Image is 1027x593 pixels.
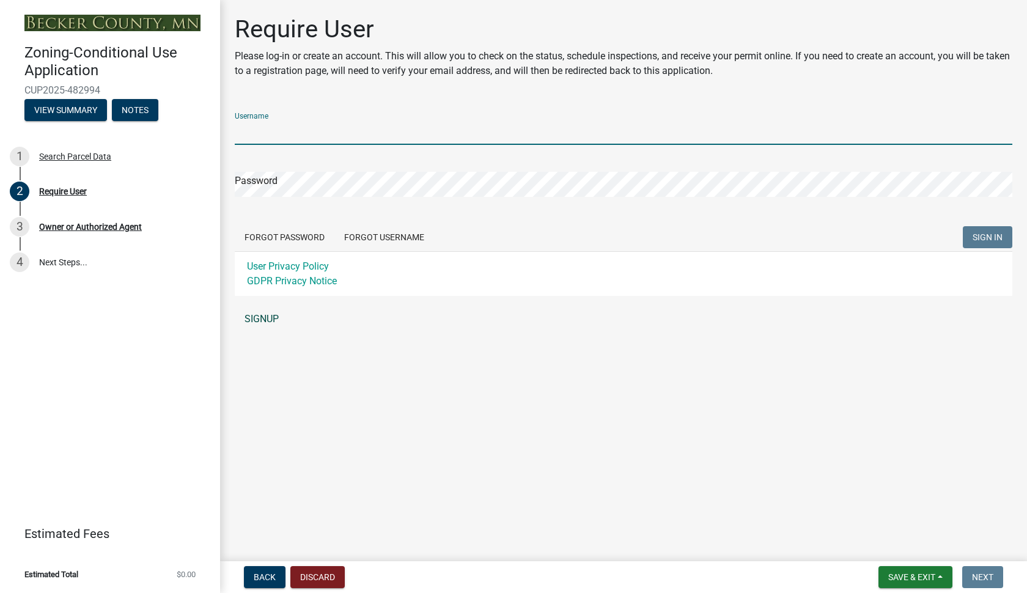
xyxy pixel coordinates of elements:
[334,226,434,248] button: Forgot Username
[10,252,29,272] div: 4
[39,223,142,231] div: Owner or Authorized Agent
[24,15,201,31] img: Becker County, Minnesota
[235,226,334,248] button: Forgot Password
[24,44,210,79] h4: Zoning-Conditional Use Application
[244,566,285,588] button: Back
[39,152,111,161] div: Search Parcel Data
[247,275,337,287] a: GDPR Privacy Notice
[112,106,158,116] wm-modal-confirm: Notes
[10,147,29,166] div: 1
[235,15,1012,44] h1: Require User
[962,566,1003,588] button: Next
[878,566,952,588] button: Save & Exit
[235,307,1012,331] a: SIGNUP
[112,99,158,121] button: Notes
[24,99,107,121] button: View Summary
[10,217,29,237] div: 3
[24,84,196,96] span: CUP2025-482994
[254,572,276,582] span: Back
[235,49,1012,78] p: Please log-in or create an account. This will allow you to check on the status, schedule inspecti...
[963,226,1012,248] button: SIGN IN
[24,570,78,578] span: Estimated Total
[247,260,329,272] a: User Privacy Policy
[24,106,107,116] wm-modal-confirm: Summary
[10,521,201,546] a: Estimated Fees
[972,572,993,582] span: Next
[177,570,196,578] span: $0.00
[888,572,935,582] span: Save & Exit
[10,182,29,201] div: 2
[39,187,87,196] div: Require User
[290,566,345,588] button: Discard
[973,232,1003,242] span: SIGN IN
